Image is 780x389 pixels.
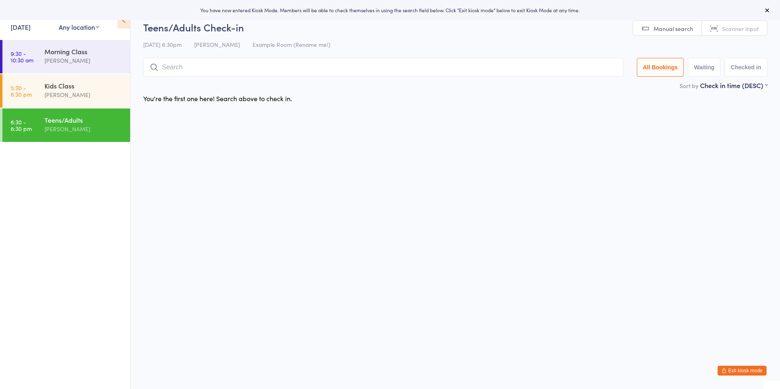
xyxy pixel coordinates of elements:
span: Manual search [654,24,693,33]
time: 9:30 - 10:30 am [11,50,33,63]
div: [PERSON_NAME] [44,124,123,134]
a: [DATE] [11,22,31,31]
span: Scanner input [722,24,759,33]
input: Search [143,58,623,77]
time: 6:30 - 8:30 pm [11,119,32,132]
a: 9:30 -10:30 amMorning Class[PERSON_NAME] [2,40,130,73]
span: Example Room (Rename me!) [253,40,330,49]
h2: Teens/Adults Check-in [143,20,767,34]
a: 5:30 -6:30 pmKids Class[PERSON_NAME] [2,74,130,108]
span: [DATE] 6:30pm [143,40,182,49]
a: 6:30 -8:30 pmTeens/Adults[PERSON_NAME] [2,108,130,142]
div: You have now entered Kiosk Mode. Members will be able to check themselves in using the search fie... [13,7,767,13]
div: Morning Class [44,47,123,56]
div: [PERSON_NAME] [44,56,123,65]
label: Sort by [680,82,698,90]
button: Checked in [725,58,767,77]
button: All Bookings [637,58,684,77]
div: Check in time (DESC) [700,81,767,90]
div: Kids Class [44,81,123,90]
div: You're the first one here! Search above to check in. [143,94,292,103]
time: 5:30 - 6:30 pm [11,84,32,97]
span: [PERSON_NAME] [194,40,240,49]
div: Any location [59,22,99,31]
div: [PERSON_NAME] [44,90,123,99]
div: Teens/Adults [44,115,123,124]
button: Exit kiosk mode [718,366,767,376]
button: Waiting [688,58,720,77]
